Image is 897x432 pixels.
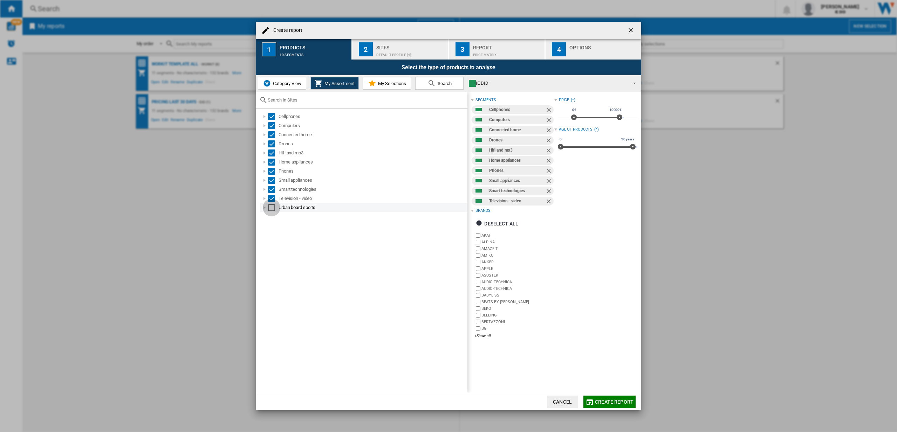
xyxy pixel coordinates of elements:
[571,107,577,113] span: 0€
[469,78,627,88] div: IE DID
[481,253,554,258] label: AMIKO
[280,42,349,49] div: Products
[595,399,634,405] span: Create report
[473,42,542,49] div: Report
[279,177,466,184] div: Small appliances
[481,299,554,305] label: BEATS BY [PERSON_NAME]
[256,39,352,60] button: 1 Products 10 segments
[583,396,636,408] button: Create report
[545,106,554,115] ng-md-icon: Remove
[627,27,636,35] ng-md-icon: getI18NText('BUTTONS.CLOSE_DIALOG')
[449,39,546,60] button: 3 Report Price Matrix
[476,280,480,284] input: brand.name
[268,122,279,129] md-checkbox: Select
[481,266,554,271] label: APPLE
[545,147,554,155] ng-md-icon: Remove
[256,60,641,75] div: Select the type of products to analyse
[489,187,545,195] div: Smart technologies
[545,198,554,206] ng-md-icon: Remove
[279,140,466,147] div: Drones
[271,81,301,86] span: Category View
[268,113,279,120] md-checkbox: Select
[258,77,306,90] button: Category View
[363,77,411,90] button: My Selections
[476,246,480,251] input: brand.name
[268,140,279,147] md-checkbox: Select
[545,157,554,166] ng-md-icon: Remove
[279,186,466,193] div: Smart technologies
[376,81,406,86] span: My Selections
[481,233,554,238] label: AKAI
[268,149,279,156] md-checkbox: Select
[552,42,566,56] div: 4
[489,197,545,205] div: Television - video
[436,81,452,86] span: Search
[481,279,554,285] label: AUDIO TECHNICA
[489,105,545,114] div: Cellphones
[624,23,638,37] button: getI18NText('BUTTONS.CLOSE_DIALOG')
[476,266,480,271] input: brand.name
[569,42,638,49] div: Options
[474,217,520,230] button: Deselect all
[476,293,480,298] input: brand.name
[263,79,271,88] img: wiser-icon-blue.png
[489,166,545,175] div: Phones
[489,176,545,185] div: Small appliances
[262,42,276,56] div: 1
[279,204,466,211] div: Urban board sports
[359,42,373,56] div: 2
[268,186,279,193] md-checkbox: Select
[376,49,445,57] div: Default profile (4)
[481,326,554,331] label: BG
[545,167,554,176] ng-md-icon: Remove
[376,42,445,49] div: Sites
[481,273,554,278] label: ASUSTEK
[310,77,359,90] button: My Assortment
[475,208,490,214] div: Brands
[268,168,279,175] md-checkbox: Select
[476,326,480,331] input: brand.name
[415,77,464,90] button: Search
[546,39,641,60] button: 4 Options
[476,273,480,278] input: brand.name
[279,159,466,166] div: Home appliances
[476,233,480,238] input: brand.name
[545,127,554,135] ng-md-icon: Remove
[476,306,480,311] input: brand.name
[476,313,480,318] input: brand.name
[475,97,496,103] div: segments
[489,116,545,124] div: Computers
[323,81,355,86] span: My Assortment
[481,259,554,265] label: ANKER
[489,126,545,134] div: Connected home
[620,137,635,142] span: 30 years
[481,293,554,298] label: BABYLISS
[545,137,554,145] ng-md-icon: Remove
[279,131,466,138] div: Connected home
[547,396,578,408] button: Cancel
[268,195,279,202] md-checkbox: Select
[481,313,554,318] label: BELLING
[481,286,554,291] label: AUDIO-TECHNICA
[268,177,279,184] md-checkbox: Select
[280,49,349,57] div: 10 segments
[279,122,466,129] div: Computers
[559,127,593,132] div: Age of products
[481,319,554,325] label: BERTAZZONI
[545,188,554,196] ng-md-icon: Remove
[473,49,542,57] div: Price Matrix
[545,177,554,186] ng-md-icon: Remove
[489,146,545,155] div: Hifi and mp3
[476,253,480,258] input: brand.name
[476,217,518,230] div: Deselect all
[489,136,545,145] div: Drones
[489,156,545,165] div: Home appliances
[268,204,279,211] md-checkbox: Select
[476,286,480,291] input: brand.name
[279,195,466,202] div: Television - video
[559,137,563,142] span: 0
[456,42,470,56] div: 3
[481,246,554,251] label: AMAZFIT
[545,117,554,125] ng-md-icon: Remove
[268,159,279,166] md-checkbox: Select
